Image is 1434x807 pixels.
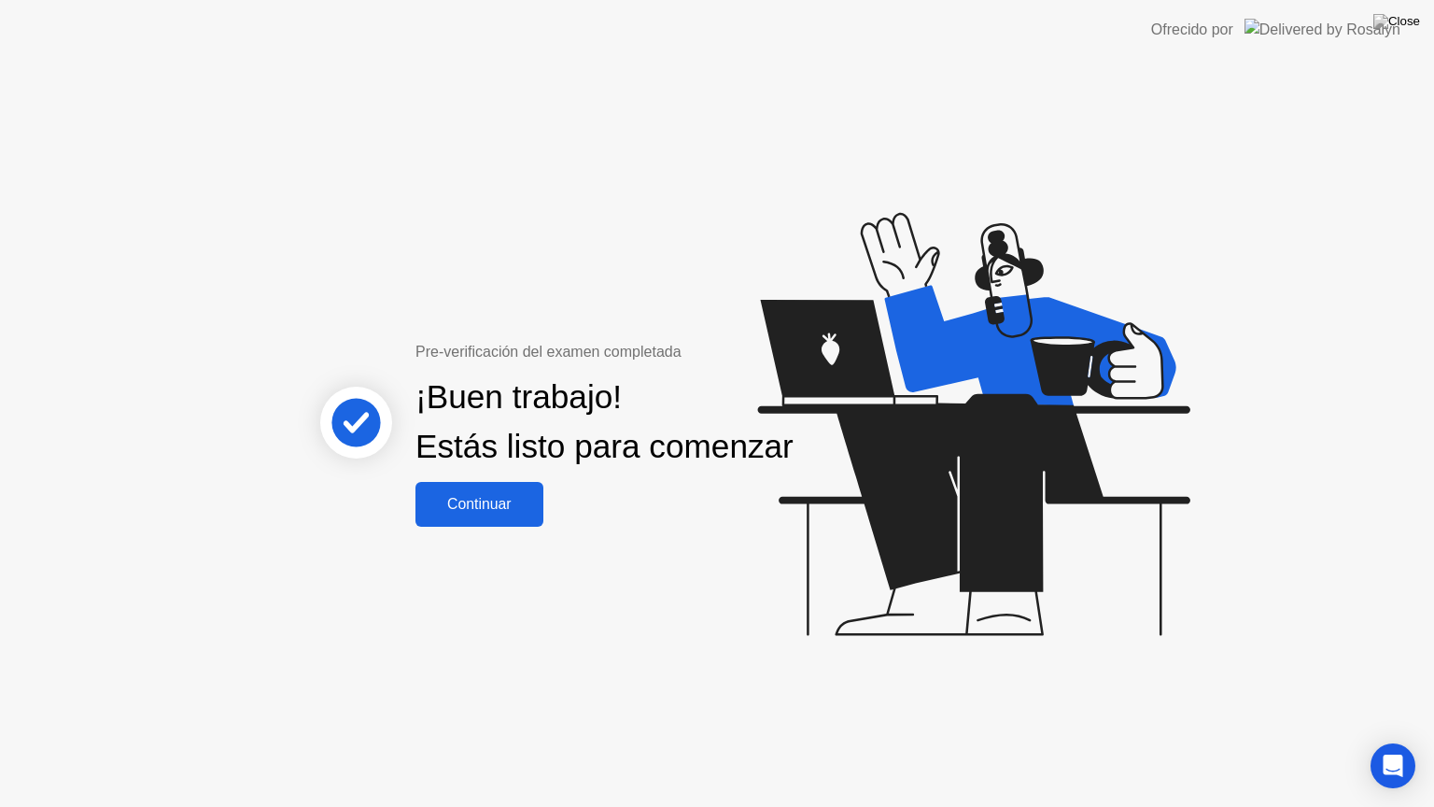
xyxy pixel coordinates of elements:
div: Ofrecido por [1151,19,1233,41]
img: Close [1373,14,1420,29]
img: Delivered by Rosalyn [1244,19,1400,40]
div: Pre-verificación del examen completada [415,341,801,363]
div: Open Intercom Messenger [1371,743,1415,788]
button: Continuar [415,482,543,527]
div: ¡Buen trabajo! Estás listo para comenzar [415,373,794,472]
div: Continuar [421,496,538,513]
